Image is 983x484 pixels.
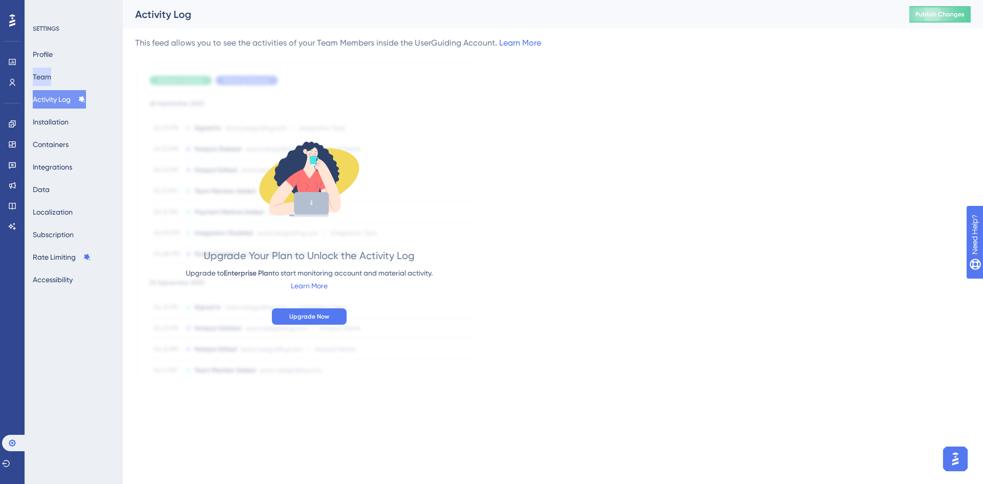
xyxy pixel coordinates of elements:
button: Upgrade Now [272,308,347,325]
button: Localization [33,203,73,221]
div: SETTINGS [33,25,116,33]
button: Publish Changes [909,6,971,23]
button: Containers [33,135,69,154]
div: Upgrade Your Plan to Unlock the Activity Log [204,248,415,263]
a: Learn More [499,38,541,48]
div: Activity Log [135,7,884,22]
button: Accessibility [33,270,73,289]
button: Data [33,180,50,199]
div: This feed allows you to see the activities of your Team Members inside the UserGuiding Account. [135,37,541,49]
a: Learn More [291,282,328,290]
button: Profile [33,45,53,64]
button: Subscription [33,225,74,244]
button: Team [33,68,51,86]
button: Activity Log [33,90,86,109]
iframe: UserGuiding AI Assistant Launcher [940,444,971,474]
button: Rate Limiting [33,248,91,266]
span: Publish Changes [915,10,965,18]
button: Installation [33,113,69,131]
span: Need Help? [24,3,64,15]
span: Enterprise Plan [224,269,272,278]
span: Upgrade Now [289,312,329,321]
div: Upgrade to to start monitoring account and material activity. [186,267,433,280]
button: Integrations [33,158,72,176]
